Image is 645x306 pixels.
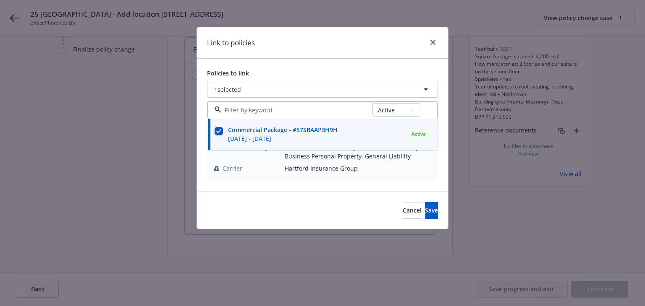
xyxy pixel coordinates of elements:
span: 1 selected [214,85,241,94]
button: Cancel [403,202,422,219]
span: [DATE] - [DATE] [228,134,338,143]
span: Policies to link [207,69,249,77]
input: Filter by keyword [221,106,372,114]
h1: Link to policies [207,37,255,48]
a: close [428,37,438,47]
span: Active [410,130,427,138]
strong: Commercial Package - #57SBAAP3H9H [228,126,338,134]
button: 1selected [207,81,438,98]
span: Save [425,206,438,214]
span: Commercial Auto Liability, Commercial Property - Business Personal Property, General Liability [285,143,431,161]
span: Carrier [223,164,242,173]
span: Cancel [403,206,422,214]
span: Hartford Insurance Group [285,164,431,173]
button: Save [425,202,438,219]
